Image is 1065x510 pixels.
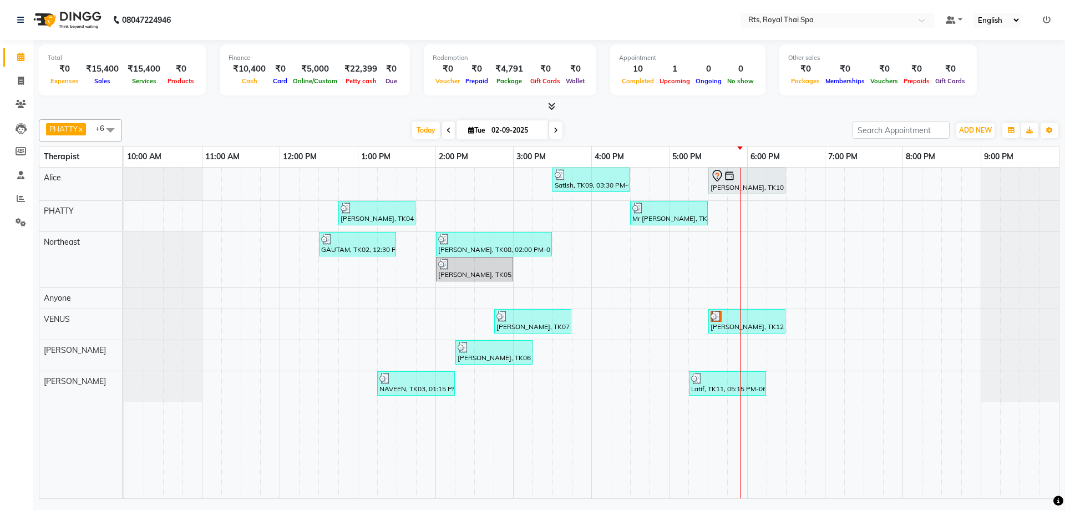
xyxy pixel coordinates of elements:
a: 3:00 PM [514,149,549,165]
a: 8:00 PM [903,149,938,165]
div: Finance [229,53,401,63]
span: Packages [788,77,823,85]
div: ₹22,399 [340,63,382,75]
span: Wallet [563,77,587,85]
span: Alice [44,173,61,183]
div: [PERSON_NAME], TK06, 02:15 PM-03:15 PM, INTENSE MUSCLE THERAPY 60min. [457,342,531,363]
div: [PERSON_NAME], TK04, 12:45 PM-01:45 PM, ROYAL SIGNATURE THERAPY 60min. [339,203,414,224]
div: Other sales [788,53,968,63]
span: Tue [465,126,488,134]
input: 2025-09-02 [488,122,544,139]
span: PHATTY [49,124,78,133]
span: Therapist [44,152,79,161]
span: [PERSON_NAME] [44,376,106,386]
span: Online/Custom [290,77,340,85]
span: +6 [95,124,113,133]
div: ₹5,000 [290,63,340,75]
div: 10 [619,63,657,75]
div: ₹0 [433,63,463,75]
div: ₹0 [563,63,587,75]
div: ₹0 [932,63,968,75]
a: x [78,124,83,133]
span: Due [383,77,400,85]
span: Prepaid [463,77,491,85]
div: 1 [657,63,693,75]
b: 08047224946 [122,4,171,36]
div: ₹0 [165,63,197,75]
span: Card [270,77,290,85]
span: Completed [619,77,657,85]
a: 9:00 PM [981,149,1016,165]
span: PHATTY [44,206,74,216]
span: Cash [239,77,260,85]
span: Package [494,77,525,85]
span: Ongoing [693,77,724,85]
a: 12:00 PM [280,149,319,165]
span: Memberships [823,77,868,85]
input: Search Appointment [853,122,950,139]
span: Vouchers [868,77,901,85]
span: Expenses [48,77,82,85]
span: Petty cash [343,77,379,85]
div: ₹4,791 [491,63,528,75]
span: Products [165,77,197,85]
div: [PERSON_NAME], TK08, 02:00 PM-03:30 PM, ROYAL SIGNATURE THERAPY 90min. [437,234,551,255]
span: VENUS [44,314,70,324]
div: ₹0 [48,63,82,75]
span: Upcoming [657,77,693,85]
div: ₹0 [382,63,401,75]
span: Gift Cards [528,77,563,85]
span: [PERSON_NAME] [44,345,106,355]
div: Total [48,53,197,63]
div: NAVEEN, TK03, 01:15 PM-02:15 PM, ROYAL SIGNATURE THERAPY 60min. [378,373,454,394]
div: ₹15,400 [82,63,123,75]
span: Services [129,77,159,85]
div: ₹0 [901,63,932,75]
div: ₹0 [528,63,563,75]
span: Gift Cards [932,77,968,85]
span: Today [412,122,440,139]
span: Sales [92,77,113,85]
div: [PERSON_NAME], TK12, 05:30 PM-06:30 PM, SWEDISH THERAPY 60 Min. [709,311,784,332]
div: Satish, TK09, 03:30 PM-04:30 PM, SWEDISH THERAPY 60 Min. [554,169,628,190]
div: [PERSON_NAME], TK05, 02:00 PM-03:00 PM, ROYAL SIGNATURE THERAPY 60min. [437,259,512,280]
div: ₹0 [868,63,901,75]
div: ₹0 [463,63,491,75]
div: Mr [PERSON_NAME], TK01, 04:30 PM-05:30 PM, SWEDISH THERAPY 60 Min. [631,203,707,224]
div: ₹10,400 [229,63,270,75]
span: Anyone [44,293,71,303]
div: [PERSON_NAME], TK07, 02:45 PM-03:45 PM, SWEDISH THERAPY 60 Min. [495,311,570,332]
div: ₹15,400 [123,63,165,75]
div: ₹0 [270,63,290,75]
img: logo [28,4,104,36]
span: Prepaids [901,77,932,85]
span: No show [724,77,757,85]
a: 1:00 PM [358,149,393,165]
a: 5:00 PM [670,149,704,165]
div: GAUTAM, TK02, 12:30 PM-01:30 PM, SWEDISH THERAPY 60 Min. [320,234,395,255]
a: 7:00 PM [825,149,860,165]
div: [PERSON_NAME], TK10, 05:30 PM-06:30 PM, ROYAL SIGNATURE THERAPY 60min. [709,169,784,193]
span: Northeast [44,237,80,247]
button: ADD NEW [956,123,995,138]
a: 2:00 PM [436,149,471,165]
div: 0 [693,63,724,75]
span: Voucher [433,77,463,85]
div: Latif, TK11, 05:15 PM-06:15 PM, AROMA THERAPY 60min. [690,373,765,394]
a: 10:00 AM [124,149,164,165]
div: 0 [724,63,757,75]
a: 4:00 PM [592,149,627,165]
div: ₹0 [823,63,868,75]
div: Redemption [433,53,587,63]
span: ADD NEW [959,126,992,134]
a: 11:00 AM [202,149,242,165]
div: Appointment [619,53,757,63]
a: 6:00 PM [748,149,783,165]
div: ₹0 [788,63,823,75]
